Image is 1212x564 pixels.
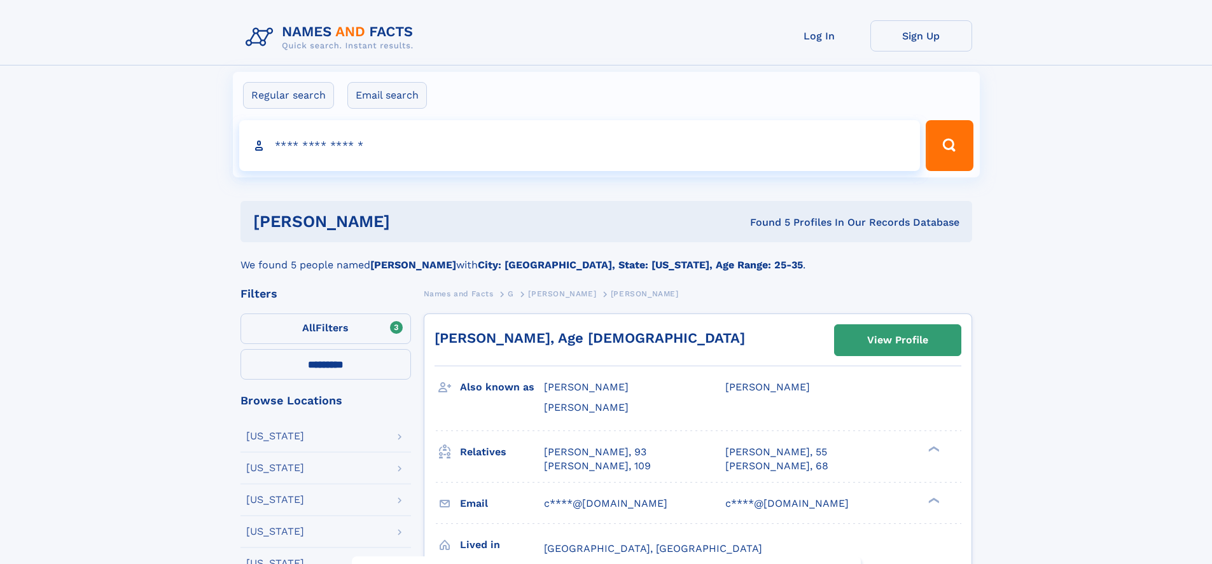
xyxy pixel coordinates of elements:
div: We found 5 people named with . [240,242,972,273]
a: [PERSON_NAME] [528,285,596,301]
span: [PERSON_NAME] [544,381,629,393]
label: Regular search [243,82,334,109]
div: [US_STATE] [246,431,304,441]
a: Sign Up [870,20,972,52]
span: All [302,322,316,334]
label: Filters [240,313,411,344]
a: [PERSON_NAME], 68 [725,459,828,473]
span: [PERSON_NAME] [528,289,596,298]
div: [US_STATE] [246,463,304,473]
div: View Profile [867,326,928,355]
h3: Relatives [460,441,544,463]
a: [PERSON_NAME], Age [DEMOGRAPHIC_DATA] [435,330,745,346]
span: [PERSON_NAME] [544,401,629,413]
label: Email search [347,82,427,109]
h3: Lived in [460,534,544,556]
div: Found 5 Profiles In Our Records Database [570,216,959,230]
div: [US_STATE] [246,526,304,537]
a: View Profile [835,325,961,355]
h3: Email [460,493,544,514]
span: [GEOGRAPHIC_DATA], [GEOGRAPHIC_DATA] [544,542,762,554]
b: [PERSON_NAME] [370,259,456,271]
h3: Also known as [460,376,544,398]
img: Logo Names and Facts [240,20,424,55]
div: Filters [240,288,411,299]
a: [PERSON_NAME], 55 [725,445,827,459]
h1: [PERSON_NAME] [253,214,570,230]
div: Browse Locations [240,395,411,406]
div: [US_STATE] [246,495,304,505]
a: [PERSON_NAME], 109 [544,459,651,473]
input: search input [239,120,921,171]
a: Names and Facts [424,285,494,301]
div: ❯ [925,444,940,453]
span: [PERSON_NAME] [725,381,810,393]
span: [PERSON_NAME] [611,289,679,298]
button: Search Button [926,120,973,171]
div: ❯ [925,496,940,504]
span: G [508,289,514,298]
b: City: [GEOGRAPHIC_DATA], State: [US_STATE], Age Range: 25-35 [478,259,803,271]
a: Log In [769,20,870,52]
a: G [508,285,514,301]
a: [PERSON_NAME], 93 [544,445,646,459]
